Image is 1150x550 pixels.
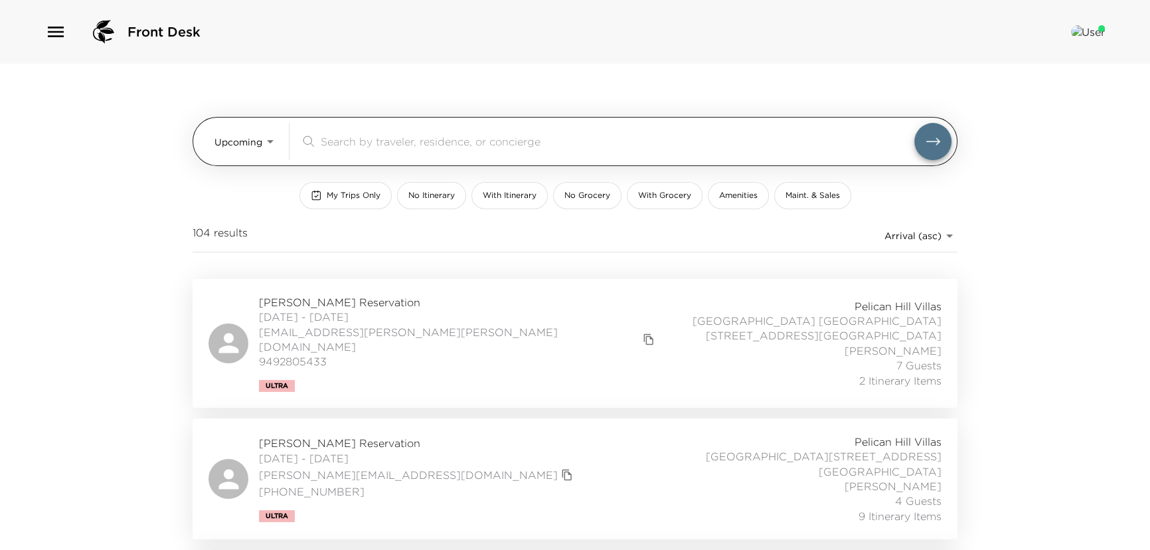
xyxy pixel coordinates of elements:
[471,182,548,209] button: With Itinerary
[193,279,957,408] a: [PERSON_NAME] Reservation[DATE] - [DATE][EMAIL_ADDRESS][PERSON_NAME][PERSON_NAME][DOMAIN_NAME]cop...
[259,468,558,482] a: [PERSON_NAME][EMAIL_ADDRESS][DOMAIN_NAME]
[259,451,576,466] span: [DATE] - [DATE]
[855,299,942,314] span: Pelican Hill Villas
[845,343,942,358] span: [PERSON_NAME]
[639,330,658,349] button: copy primary member email
[719,190,758,201] span: Amenities
[327,190,380,201] span: My Trips Only
[855,434,942,449] span: Pelican Hill Villas
[627,182,702,209] button: With Grocery
[259,310,658,324] span: [DATE] - [DATE]
[266,512,288,520] span: Ultra
[785,190,840,201] span: Maint. & Sales
[193,225,248,246] span: 104 results
[648,449,942,479] span: [GEOGRAPHIC_DATA][STREET_ADDRESS][GEOGRAPHIC_DATA]
[127,23,201,41] span: Front Desk
[259,354,658,369] span: 9492805433
[658,314,942,343] span: [GEOGRAPHIC_DATA] [GEOGRAPHIC_DATA][STREET_ADDRESS][GEOGRAPHIC_DATA]
[845,479,942,494] span: [PERSON_NAME]
[884,230,942,242] span: Arrival (asc)
[299,182,392,209] button: My Trips Only
[259,484,576,499] span: [PHONE_NUMBER]
[638,190,691,201] span: With Grocery
[408,190,455,201] span: No Itinerary
[558,466,576,484] button: copy primary member email
[896,358,942,373] span: 7 Guests
[859,373,942,388] span: 2 Itinerary Items
[88,16,120,48] img: logo
[895,494,942,508] span: 4 Guests
[266,382,288,390] span: Ultra
[321,134,914,149] input: Search by traveler, residence, or concierge
[193,418,957,539] a: [PERSON_NAME] Reservation[DATE] - [DATE][PERSON_NAME][EMAIL_ADDRESS][DOMAIN_NAME]copy primary mem...
[483,190,536,201] span: With Itinerary
[774,182,851,209] button: Maint. & Sales
[214,136,262,148] span: Upcoming
[553,182,621,209] button: No Grocery
[1071,25,1105,39] img: User
[397,182,466,209] button: No Itinerary
[708,182,769,209] button: Amenities
[259,325,639,355] a: [EMAIL_ADDRESS][PERSON_NAME][PERSON_NAME][DOMAIN_NAME]
[564,190,610,201] span: No Grocery
[259,436,576,450] span: [PERSON_NAME] Reservation
[859,509,942,523] span: 9 Itinerary Items
[259,295,658,310] span: [PERSON_NAME] Reservation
